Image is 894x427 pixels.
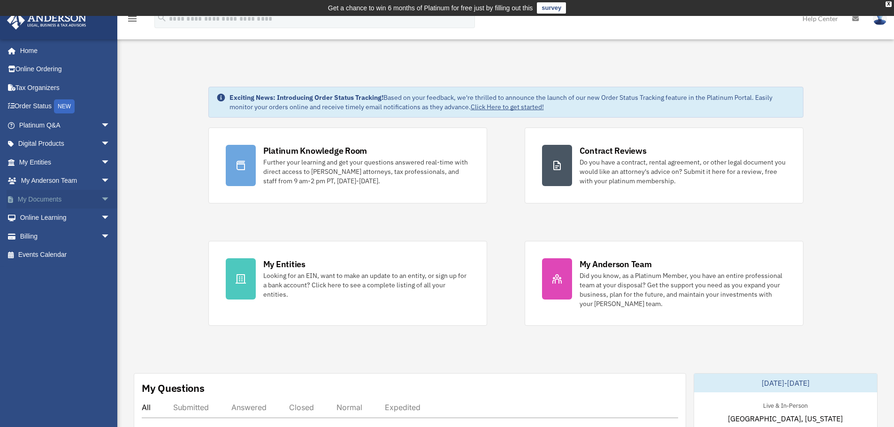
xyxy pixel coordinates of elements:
[263,258,306,270] div: My Entities
[263,145,367,157] div: Platinum Knowledge Room
[101,227,120,246] span: arrow_drop_down
[4,11,89,30] img: Anderson Advisors Platinum Portal
[756,400,815,410] div: Live & In-Person
[886,1,892,7] div: close
[263,157,470,186] div: Further your learning and get your questions answered real-time with direct access to [PERSON_NAM...
[101,172,120,191] span: arrow_drop_down
[54,99,75,113] div: NEW
[7,153,124,172] a: My Entitiesarrow_drop_down
[580,145,647,157] div: Contract Reviews
[328,2,533,14] div: Get a chance to win 6 months of Platinum for free just by filling out this
[101,209,120,228] span: arrow_drop_down
[7,97,124,116] a: Order StatusNEW
[7,135,124,153] a: Digital Productsarrow_drop_down
[7,78,124,97] a: Tax Organizers
[537,2,566,14] a: survey
[7,209,124,227] a: Online Learningarrow_drop_down
[580,157,786,186] div: Do you have a contract, rental agreement, or other legal document you would like an attorney's ad...
[229,93,383,102] strong: Exciting News: Introducing Order Status Tracking!
[263,271,470,299] div: Looking for an EIN, want to make an update to an entity, or sign up for a bank account? Click her...
[101,116,120,135] span: arrow_drop_down
[7,246,124,264] a: Events Calendar
[336,403,362,412] div: Normal
[525,241,803,326] a: My Anderson Team Did you know, as a Platinum Member, you have an entire professional team at your...
[101,135,120,154] span: arrow_drop_down
[229,93,795,112] div: Based on your feedback, we're thrilled to announce the launch of our new Order Status Tracking fe...
[7,116,124,135] a: Platinum Q&Aarrow_drop_down
[728,413,843,424] span: [GEOGRAPHIC_DATA], [US_STATE]
[7,60,124,79] a: Online Ordering
[525,127,803,203] a: Contract Reviews Do you have a contract, rental agreement, or other legal document you would like...
[101,190,120,209] span: arrow_drop_down
[7,172,124,190] a: My Anderson Teamarrow_drop_down
[7,41,120,60] a: Home
[127,13,138,24] i: menu
[7,190,124,209] a: My Documentsarrow_drop_down
[157,13,167,23] i: search
[580,258,652,270] div: My Anderson Team
[580,271,786,308] div: Did you know, as a Platinum Member, you have an entire professional team at your disposal? Get th...
[142,381,205,395] div: My Questions
[471,103,544,111] a: Click Here to get started!
[231,403,267,412] div: Answered
[873,12,887,25] img: User Pic
[142,403,151,412] div: All
[694,374,877,392] div: [DATE]-[DATE]
[208,127,487,203] a: Platinum Knowledge Room Further your learning and get your questions answered real-time with dire...
[127,16,138,24] a: menu
[7,227,124,246] a: Billingarrow_drop_down
[289,403,314,412] div: Closed
[101,153,120,172] span: arrow_drop_down
[385,403,420,412] div: Expedited
[173,403,209,412] div: Submitted
[208,241,487,326] a: My Entities Looking for an EIN, want to make an update to an entity, or sign up for a bank accoun...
